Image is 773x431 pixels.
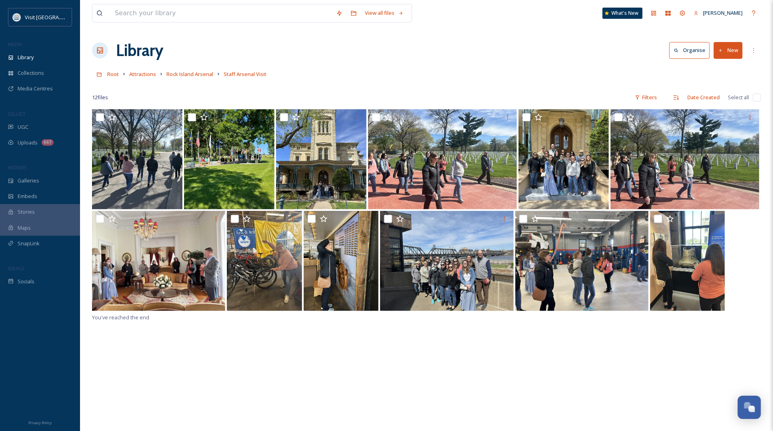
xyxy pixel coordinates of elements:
span: Visit [GEOGRAPHIC_DATA] [25,13,87,21]
a: Library [116,38,163,62]
img: IMG_6821.jpeg [92,211,225,311]
span: Maps [18,224,31,232]
img: IMG_6797.jpeg [227,211,302,311]
a: Rock Island Arsenal [166,69,213,79]
span: Stories [18,208,35,216]
img: IMG_6811.jpeg [380,211,513,311]
img: QCCVB_VISIT_vert_logo_4c_tagline_122019.svg [13,13,21,21]
button: New [714,42,743,58]
img: IMG_6818.jpeg [276,109,366,209]
span: Uploads [18,139,38,146]
div: 667 [42,139,54,146]
span: Embeds [18,192,37,200]
span: Staff Arsenal Visit [224,70,266,78]
a: Privacy Policy [28,417,52,427]
span: SOCIALS [8,265,24,271]
a: Attractions [129,69,156,79]
span: 12 file s [92,94,108,101]
a: Staff Arsenal Visit [224,69,266,79]
span: Library [18,54,34,61]
a: Root [107,69,119,79]
span: Media Centres [18,85,53,92]
img: IMG_6806.jpeg [304,211,379,311]
span: Privacy Policy [28,420,52,425]
span: Select all [728,94,749,101]
a: View all files [361,5,408,21]
button: Organise [669,42,710,58]
span: Attractions [129,70,156,78]
span: COLLECT [8,111,25,117]
span: You've reached the end [92,314,149,321]
img: IMG_6824.jpeg [515,211,649,311]
img: IMG_6815.jpeg [519,109,609,209]
span: Root [107,70,119,78]
span: UGC [18,123,28,131]
a: [PERSON_NAME] [690,5,747,21]
img: IMG_6827.jpeg [650,211,725,311]
a: What's New [603,8,643,19]
span: SnapLink [18,240,40,247]
div: Date Created [683,90,724,105]
span: Rock Island Arsenal [166,70,213,78]
span: WIDGETS [8,164,26,170]
input: Search your library [111,4,332,22]
span: MEDIA [8,41,22,47]
button: Open Chat [738,396,761,419]
a: Organise [669,42,714,58]
span: [PERSON_NAME] [703,9,743,16]
img: IMG_6793.jpeg [611,109,759,209]
span: Collections [18,69,44,77]
div: Filters [631,90,661,105]
img: IMG_6790.jpg [92,109,182,209]
span: Galleries [18,177,39,184]
span: Socials [18,278,34,285]
img: IMG_6794.jpeg [368,109,517,209]
img: IMG_0388.jpg [184,109,274,209]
